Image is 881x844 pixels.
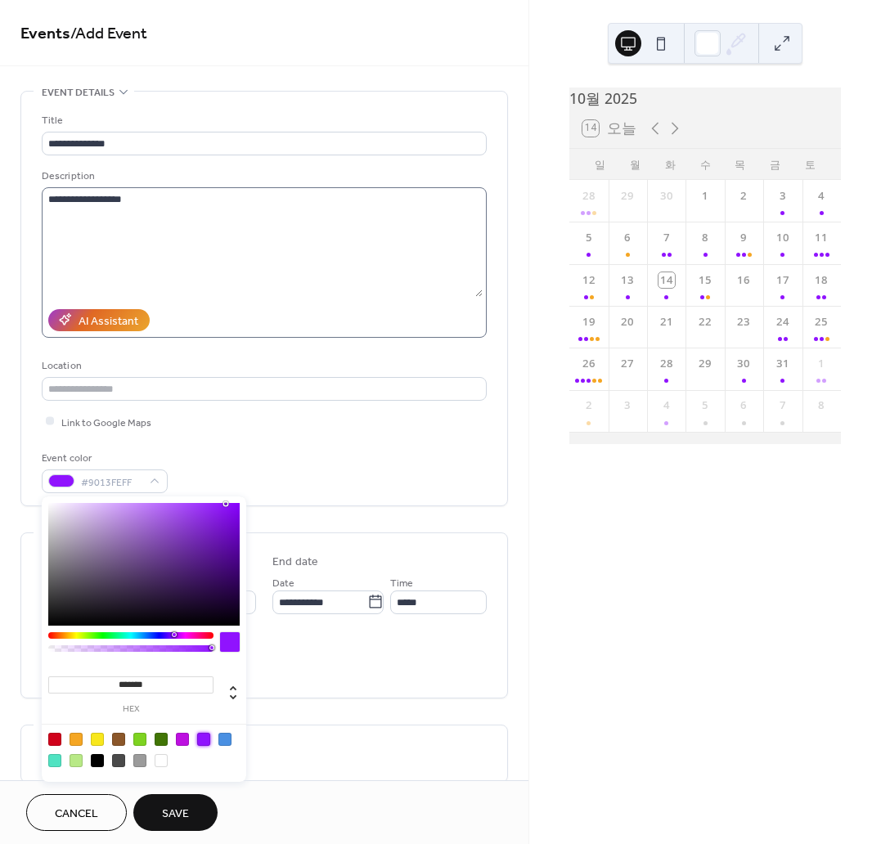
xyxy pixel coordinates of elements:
div: 27 [619,356,636,372]
div: 22 [697,314,713,330]
div: #7ED321 [133,733,146,746]
div: #000000 [91,754,104,767]
div: 수 [688,149,723,180]
div: 6 [619,230,636,246]
div: 29 [697,356,713,372]
span: #9013FEFF [81,474,142,491]
span: Save [162,806,189,823]
div: 13 [619,272,636,289]
div: #50E3C2 [48,754,61,767]
div: 17 [775,272,791,289]
div: 7 [659,230,675,246]
div: 25 [813,314,829,330]
div: 30 [736,356,753,372]
div: #F8E71C [91,733,104,746]
div: 9 [736,230,753,246]
div: #9013FE [197,733,210,746]
div: 일 [582,149,618,180]
div: 8 [697,230,713,246]
div: 5 [697,397,713,414]
div: 4 [659,397,675,414]
button: Cancel [26,794,127,831]
div: 31 [775,356,791,372]
div: 28 [581,188,597,204]
div: #4A90E2 [218,733,231,746]
div: 11 [813,230,829,246]
span: Cancel [55,806,98,823]
div: 토 [793,149,828,180]
div: 4 [813,188,829,204]
div: 1 [813,356,829,372]
div: 3 [619,397,636,414]
div: 10월 2025 [569,88,841,109]
div: #9B9B9B [133,754,146,767]
div: 7 [775,397,791,414]
div: #4A4A4A [112,754,125,767]
span: Date [272,574,294,591]
div: 20 [619,314,636,330]
div: 18 [813,272,829,289]
span: Time [390,574,413,591]
div: #B8E986 [70,754,83,767]
div: 12 [581,272,597,289]
div: 23 [736,314,753,330]
div: 14 [659,272,675,289]
div: 2 [581,397,597,414]
div: 30 [659,188,675,204]
span: / Add Event [70,18,147,50]
span: Link to Google Maps [61,414,151,431]
div: #D0021B [48,733,61,746]
div: 5 [581,230,597,246]
div: 29 [619,188,636,204]
div: #F5A623 [70,733,83,746]
div: AI Assistant [79,312,138,330]
div: 28 [659,356,675,372]
button: Save [133,794,218,831]
div: 19 [581,314,597,330]
div: #417505 [155,733,168,746]
div: 3 [775,188,791,204]
div: 15 [697,272,713,289]
div: #BD10E0 [176,733,189,746]
div: 금 [757,149,793,180]
div: 21 [659,314,675,330]
div: 월 [618,149,653,180]
label: hex [48,705,214,714]
div: 6 [736,397,753,414]
div: #8B572A [112,733,125,746]
div: 1 [697,188,713,204]
div: Event color [42,450,164,467]
div: 2 [736,188,753,204]
button: AI Assistant [48,309,150,331]
div: 8 [813,397,829,414]
div: 24 [775,314,791,330]
div: 목 [723,149,758,180]
div: 10 [775,230,791,246]
span: Event details [42,84,115,101]
div: End date [272,554,318,571]
a: Events [20,18,70,50]
div: #FFFFFF [155,754,168,767]
div: 16 [736,272,753,289]
div: 26 [581,356,597,372]
div: Title [42,112,483,129]
div: Description [42,168,483,185]
div: 화 [653,149,688,180]
div: Location [42,357,483,375]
